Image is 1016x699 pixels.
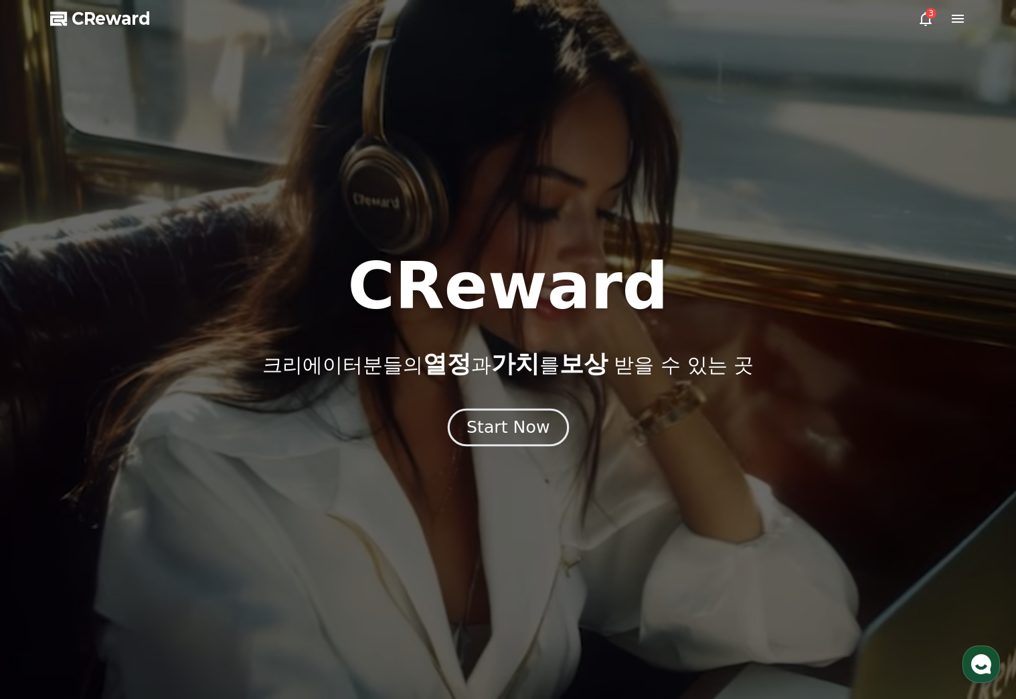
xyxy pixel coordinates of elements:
span: 홈 [42,444,50,455]
span: 대화 [122,445,139,456]
p: 크리에이터분들의 과 를 받을 수 있는 곳 [262,351,754,377]
span: 열정 [423,350,471,377]
span: 보상 [560,350,608,377]
a: Start Now [450,423,566,435]
a: CReward [50,8,151,29]
a: 대화 [88,424,173,458]
div: 3 [926,8,936,19]
span: CReward [72,8,151,29]
a: 홈 [4,424,88,458]
span: 설정 [207,444,223,455]
a: 3 [918,11,934,27]
h1: CReward [347,254,668,318]
button: Start Now [447,408,568,446]
div: Start Now [467,416,549,439]
a: 설정 [173,424,257,458]
span: 가치 [491,350,539,377]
